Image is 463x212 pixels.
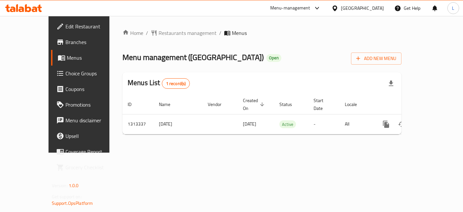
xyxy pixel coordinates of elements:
a: Menu disclaimer [51,113,126,128]
span: Locale [345,100,365,108]
span: Vendor [208,100,230,108]
span: Version: [52,181,68,190]
span: Name [159,100,179,108]
span: Add New Menu [356,54,396,63]
span: Branches [65,38,120,46]
a: Grocery Checklist [51,159,126,175]
td: 1313337 [122,114,154,134]
span: Menu management ( [GEOGRAPHIC_DATA] ) [122,50,264,65]
span: ID [128,100,140,108]
nav: breadcrumb [122,29,401,37]
a: Edit Restaurant [51,19,126,34]
div: Menu-management [270,4,310,12]
h2: Menus List [128,78,190,89]
a: Branches [51,34,126,50]
span: Status [279,100,301,108]
td: - [308,114,340,134]
span: Menus [67,54,120,62]
li: / [146,29,148,37]
span: [DATE] [243,120,256,128]
a: Promotions [51,97,126,113]
table: enhanced table [122,95,446,134]
span: Choice Groups [65,69,120,77]
li: / [219,29,221,37]
span: Edit Restaurant [65,23,120,30]
a: Menus [51,50,126,66]
span: Active [279,121,296,128]
a: Support.OpsPlatform [52,199,93,207]
span: Get support on: [52,192,82,201]
span: 1.0.0 [69,181,79,190]
th: Actions [373,95,446,114]
span: L [452,5,454,12]
span: Coupons [65,85,120,93]
button: Change Status [394,116,410,132]
span: Created On [243,97,266,112]
span: Promotions [65,101,120,109]
button: Add New Menu [351,53,401,65]
span: Menu disclaimer [65,116,120,124]
span: Restaurants management [159,29,217,37]
span: Upsell [65,132,120,140]
span: Open [266,55,281,61]
a: Upsell [51,128,126,144]
div: Open [266,54,281,62]
span: Menus [232,29,247,37]
a: Restaurants management [151,29,217,37]
div: Export file [383,76,399,91]
a: Coupons [51,81,126,97]
a: Choice Groups [51,66,126,81]
a: Coverage Report [51,144,126,159]
td: All [340,114,373,134]
span: 1 record(s) [162,81,190,87]
span: Start Date [314,97,332,112]
div: [GEOGRAPHIC_DATA] [341,5,384,12]
button: more [378,116,394,132]
td: [DATE] [154,114,203,134]
span: Grocery Checklist [65,163,120,171]
span: Coverage Report [65,148,120,156]
div: Total records count [162,78,190,89]
a: Home [122,29,143,37]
